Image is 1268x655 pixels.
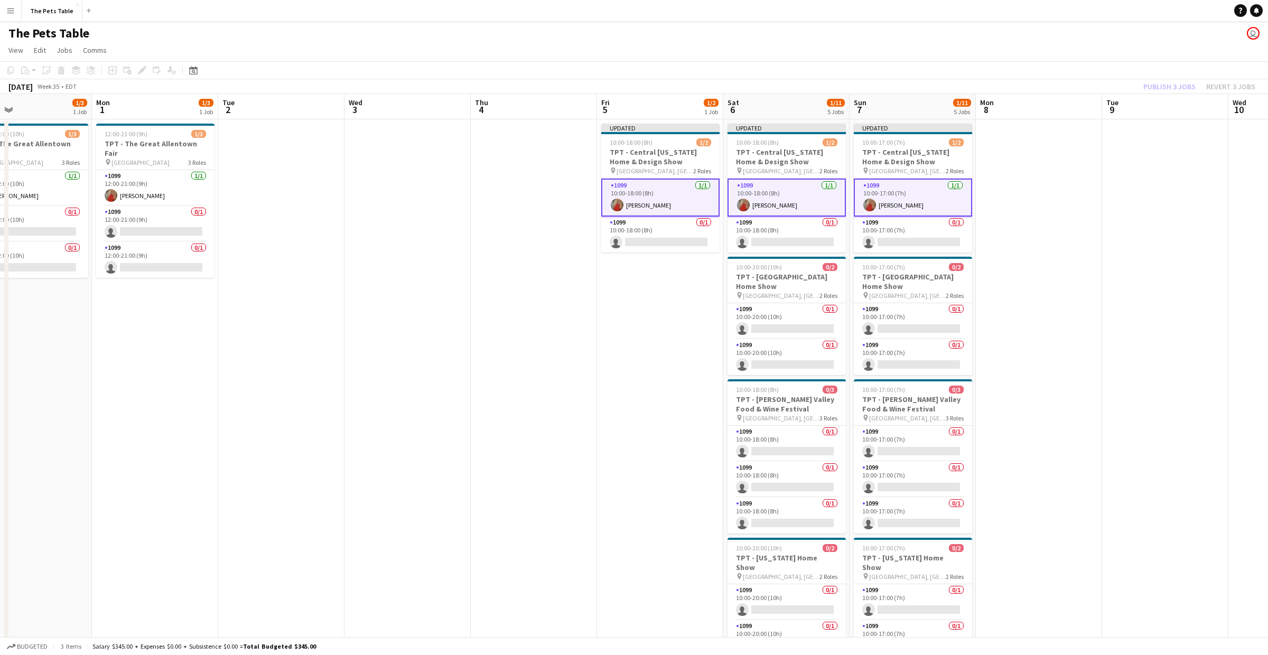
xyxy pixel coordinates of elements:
[22,1,82,21] button: The Pets Table
[349,98,362,107] span: Wed
[854,124,972,252] app-job-card: Updated10:00-17:00 (7h)1/2TPT - Central [US_STATE] Home & Design Show [GEOGRAPHIC_DATA], [GEOGRAP...
[728,179,846,217] app-card-role: 10991/110:00-18:00 (8h)[PERSON_NAME]
[601,98,610,107] span: Fri
[5,641,49,652] button: Budgeted
[946,414,964,422] span: 3 Roles
[854,217,972,252] app-card-role: 10990/110:00-17:00 (7h)
[57,45,72,55] span: Jobs
[728,98,739,107] span: Sat
[949,138,964,146] span: 1/2
[728,217,846,252] app-card-role: 10990/110:00-18:00 (8h)
[222,98,235,107] span: Tue
[58,642,83,650] span: 3 items
[854,379,972,534] app-job-card: 10:00-17:00 (7h)0/3TPT - [PERSON_NAME] Valley Food & Wine Festival [GEOGRAPHIC_DATA], [GEOGRAPHIC...
[601,124,720,132] div: Updated
[83,45,107,55] span: Comms
[854,272,972,291] h3: TPT - [GEOGRAPHIC_DATA] Home Show
[819,414,837,422] span: 3 Roles
[600,104,610,116] span: 5
[96,242,215,278] app-card-role: 10990/112:00-21:00 (9h)
[736,263,782,271] span: 10:00-20:00 (10h)
[66,82,77,90] div: EDT
[8,25,89,41] h1: The Pets Table
[693,167,711,175] span: 2 Roles
[1231,104,1246,116] span: 10
[819,573,837,581] span: 2 Roles
[869,167,946,175] span: [GEOGRAPHIC_DATA], [GEOGRAPHIC_DATA]
[347,104,362,116] span: 3
[854,257,972,375] div: 10:00-17:00 (7h)0/2TPT - [GEOGRAPHIC_DATA] Home Show [GEOGRAPHIC_DATA], [GEOGRAPHIC_DATA]2 Roles1...
[819,167,837,175] span: 2 Roles
[65,130,80,138] span: 1/3
[743,573,819,581] span: [GEOGRAPHIC_DATA], [GEOGRAPHIC_DATA]
[728,395,846,414] h3: TPT - [PERSON_NAME] Valley Food & Wine Festival
[96,170,215,206] app-card-role: 10991/112:00-21:00 (9h)[PERSON_NAME]
[946,167,964,175] span: 2 Roles
[610,138,652,146] span: 10:00-18:00 (8h)
[96,139,215,158] h3: TPT - The Great Allentown Fair
[1247,27,1260,40] app-user-avatar: Jamie Neale
[862,544,905,552] span: 10:00-17:00 (7h)
[823,544,837,552] span: 0/2
[728,584,846,620] app-card-role: 10990/110:00-20:00 (10h)
[17,643,48,650] span: Budgeted
[728,124,846,252] app-job-card: Updated10:00-18:00 (8h)1/2TPT - Central [US_STATE] Home & Design Show [GEOGRAPHIC_DATA], [GEOGRAP...
[862,263,905,271] span: 10:00-17:00 (7h)
[728,124,846,132] div: Updated
[854,462,972,498] app-card-role: 10990/110:00-17:00 (7h)
[854,124,972,132] div: Updated
[869,573,946,581] span: [GEOGRAPHIC_DATA], [GEOGRAPHIC_DATA]
[823,263,837,271] span: 0/2
[728,426,846,462] app-card-role: 10990/110:00-18:00 (8h)
[199,99,213,107] span: 1/3
[980,98,994,107] span: Mon
[601,179,720,217] app-card-role: 10991/110:00-18:00 (8h)[PERSON_NAME]
[854,426,972,462] app-card-role: 10990/110:00-17:00 (7h)
[473,104,488,116] span: 4
[105,130,147,138] span: 12:00-21:00 (9h)
[827,99,845,107] span: 1/11
[601,124,720,252] div: Updated10:00-18:00 (8h)1/2TPT - Central [US_STATE] Home & Design Show [GEOGRAPHIC_DATA], [GEOGRAP...
[728,339,846,375] app-card-role: 10990/110:00-20:00 (10h)
[8,81,33,92] div: [DATE]
[96,206,215,242] app-card-role: 10990/112:00-21:00 (9h)
[854,98,866,107] span: Sun
[869,292,946,300] span: [GEOGRAPHIC_DATA], [GEOGRAPHIC_DATA]
[199,108,213,116] div: 1 Job
[823,386,837,394] span: 0/3
[696,138,711,146] span: 1/2
[854,553,972,572] h3: TPT - [US_STATE] Home Show
[946,573,964,581] span: 2 Roles
[728,257,846,375] app-job-card: 10:00-20:00 (10h)0/2TPT - [GEOGRAPHIC_DATA] Home Show [GEOGRAPHIC_DATA], [GEOGRAPHIC_DATA]2 Roles...
[704,99,719,107] span: 1/2
[8,45,23,55] span: View
[62,158,80,166] span: 3 Roles
[736,544,782,552] span: 10:00-20:00 (10h)
[72,99,87,107] span: 1/3
[736,138,779,146] span: 10:00-18:00 (8h)
[728,147,846,166] h3: TPT - Central [US_STATE] Home & Design Show
[854,303,972,339] app-card-role: 10990/110:00-17:00 (7h)
[475,98,488,107] span: Thu
[854,147,972,166] h3: TPT - Central [US_STATE] Home & Design Show
[728,379,846,534] div: 10:00-18:00 (8h)0/3TPT - [PERSON_NAME] Valley Food & Wine Festival [GEOGRAPHIC_DATA], [GEOGRAPHIC...
[96,124,215,278] app-job-card: 12:00-21:00 (9h)1/3TPT - The Great Allentown Fair [GEOGRAPHIC_DATA]3 Roles10991/112:00-21:00 (9h)...
[743,292,819,300] span: [GEOGRAPHIC_DATA], [GEOGRAPHIC_DATA]
[827,108,844,116] div: 5 Jobs
[949,544,964,552] span: 0/2
[728,303,846,339] app-card-role: 10990/110:00-20:00 (10h)
[728,272,846,291] h3: TPT - [GEOGRAPHIC_DATA] Home Show
[954,108,971,116] div: 5 Jobs
[728,462,846,498] app-card-role: 10990/110:00-18:00 (8h)
[854,395,972,414] h3: TPT - [PERSON_NAME] Valley Food & Wine Festival
[743,414,819,422] span: [GEOGRAPHIC_DATA], [GEOGRAPHIC_DATA]
[949,263,964,271] span: 0/2
[728,553,846,572] h3: TPT - [US_STATE] Home Show
[978,104,994,116] span: 8
[73,108,87,116] div: 1 Job
[743,167,819,175] span: [GEOGRAPHIC_DATA], [GEOGRAPHIC_DATA]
